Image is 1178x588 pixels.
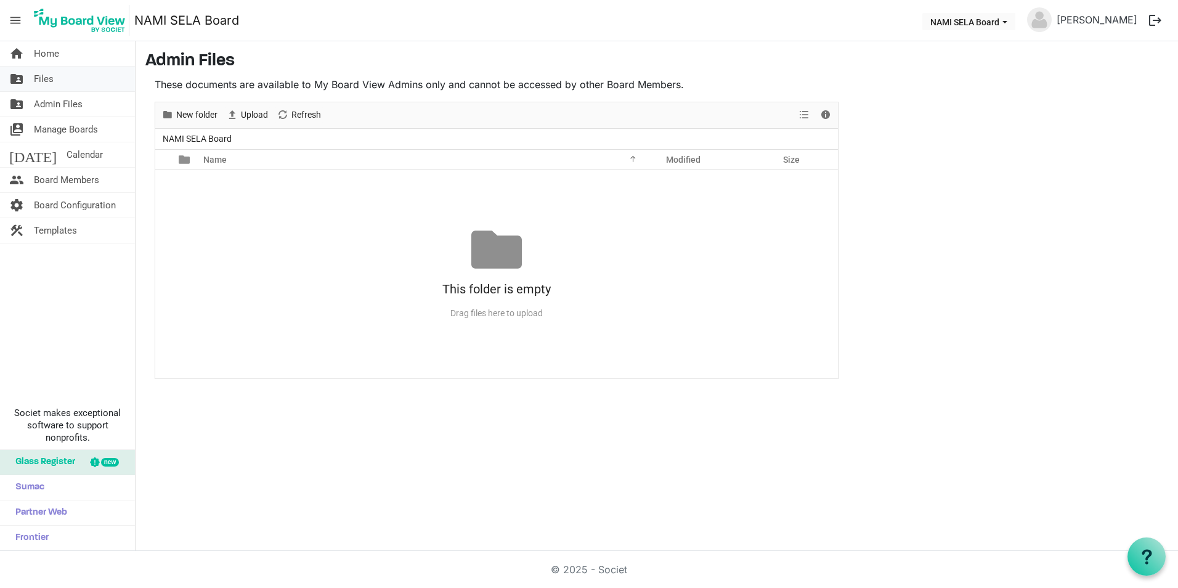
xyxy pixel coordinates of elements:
span: Societ makes exceptional software to support nonprofits. [6,407,129,444]
span: Sumac [9,475,44,500]
span: Frontier [9,526,49,550]
div: New folder [157,102,222,128]
span: [DATE] [9,142,57,167]
div: Refresh [272,102,325,128]
button: logout [1142,7,1168,33]
a: © 2025 - Societ [551,563,627,576]
span: Board Configuration [34,193,116,218]
span: construction [9,218,24,243]
span: Admin Files [34,92,83,116]
span: Partner Web [9,500,67,525]
h3: Admin Files [145,51,1168,72]
span: Board Members [34,168,99,192]
span: NAMI SELA Board [160,131,234,147]
button: Upload [224,107,270,123]
span: Manage Boards [34,117,98,142]
span: New folder [175,107,219,123]
img: My Board View Logo [30,5,129,36]
a: My Board View Logo [30,5,134,36]
span: folder_shared [9,67,24,91]
span: Templates [34,218,77,243]
span: Calendar [67,142,103,167]
span: menu [4,9,27,32]
span: Upload [240,107,269,123]
span: Modified [666,155,701,165]
span: Home [34,41,59,66]
div: new [101,458,119,467]
span: switch_account [9,117,24,142]
a: [PERSON_NAME] [1052,7,1142,32]
p: These documents are available to My Board View Admins only and cannot be accessed by other Board ... [155,77,839,92]
span: folder_shared [9,92,24,116]
span: Files [34,67,54,91]
div: Details [815,102,836,128]
span: Name [203,155,227,165]
button: Details [818,107,834,123]
div: Drag files here to upload [155,303,838,324]
div: This folder is empty [155,275,838,303]
button: View dropdownbutton [797,107,811,123]
span: settings [9,193,24,218]
span: home [9,41,24,66]
span: Glass Register [9,450,75,475]
span: people [9,168,24,192]
img: no-profile-picture.svg [1027,7,1052,32]
button: NAMI SELA Board dropdownbutton [922,13,1015,30]
span: Size [783,155,800,165]
a: NAMI SELA Board [134,8,239,33]
span: Refresh [290,107,322,123]
button: Refresh [275,107,323,123]
div: Upload [222,102,272,128]
button: New folder [160,107,220,123]
div: View [794,102,815,128]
